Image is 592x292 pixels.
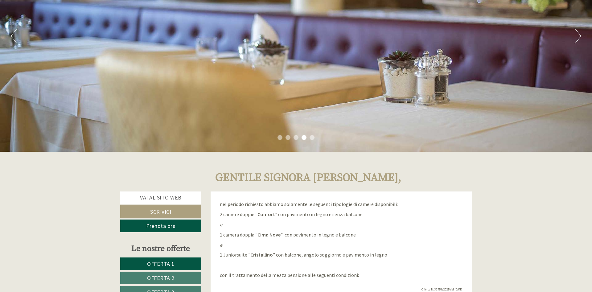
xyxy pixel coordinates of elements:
button: Next [575,28,581,44]
span: Offerta N. X2759/2025 del [DATE] [421,287,462,291]
strong: Cima Nove [257,232,281,238]
p: nel periodo richiesto abbiamo solamente le seguenti tipologie di camere disponibili: [220,201,463,208]
div: Le nostre offerte [120,243,201,254]
button: Previous [11,28,17,44]
a: Prenota ora [120,220,201,232]
em: e [220,221,222,228]
a: Scrivici [120,205,201,218]
span: Offerta 2 [147,274,175,282]
strong: Confort [257,211,275,217]
p: 1 Juniorsuite " " con balcone, angolo soggiorno e pavimento in legno [220,251,463,258]
p: 2 camere doppie " " con pavimento in legno e senza balcone [220,211,463,218]
p: con il trattamento della mezza pensione alle seguenti condizioni: [220,272,463,279]
strong: Cristallino [250,252,273,258]
em: e [220,242,222,248]
p: 1 camera doppia " " con pavimento in legno e balcone [220,231,463,238]
a: Vai al sito web [120,191,201,204]
h1: Gentile Signora [PERSON_NAME], [215,172,401,184]
span: Offerta 1 [147,260,175,267]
